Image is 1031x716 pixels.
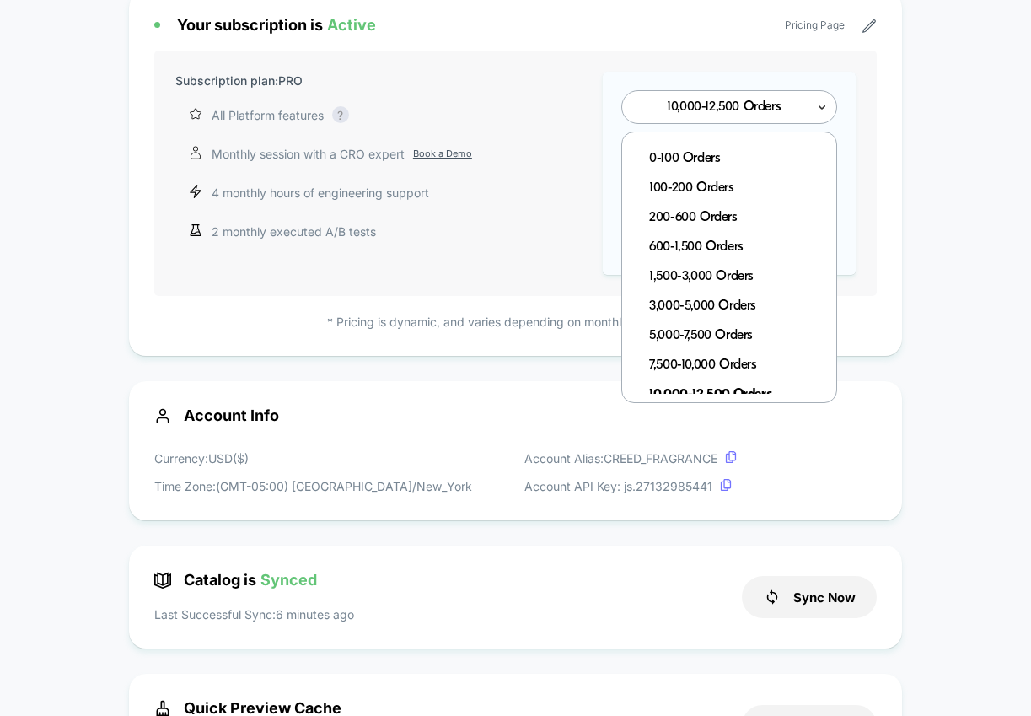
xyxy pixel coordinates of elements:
[639,174,836,203] div: 100-200 Orders
[641,100,806,116] div: 10,000-12,500 Orders
[154,571,317,589] span: Catalog is
[639,233,836,262] div: 600-1,500 Orders
[212,106,324,124] p: All Platform features
[639,262,836,292] div: 1,500-3,000 Orders
[413,147,472,161] a: Book a Demo
[154,313,877,331] p: * Pricing is dynamic, and varies depending on monthly order volume
[212,223,376,240] p: 2 monthly executed A/B tests
[154,406,877,424] span: Account Info
[175,72,303,89] p: Subscription plan: PRO
[154,606,354,623] p: Last Successful Sync: 6 minutes ago
[212,145,472,163] p: Monthly session with a CRO expert
[639,292,836,321] div: 3,000-5,000 Orders
[154,450,472,467] p: Currency: USD ( $ )
[785,19,845,31] a: Pricing Page
[639,203,836,233] div: 200-600 Orders
[154,477,472,495] p: Time Zone: (GMT-05:00) [GEOGRAPHIC_DATA]/New_York
[260,571,317,589] span: Synced
[639,321,836,351] div: 5,000-7,500 Orders
[332,106,349,123] div: ?
[177,16,376,34] span: Your subscription is
[639,351,836,380] div: 7,500-10,000 Orders
[212,184,429,202] p: 4 monthly hours of engineering support
[639,144,836,174] div: 0-100 Orders
[524,450,737,467] p: Account Alias: CREED_FRAGRANCE
[327,16,376,34] span: Active
[524,477,737,495] p: Account API Key: js. 27132985441
[742,576,877,618] button: Sync Now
